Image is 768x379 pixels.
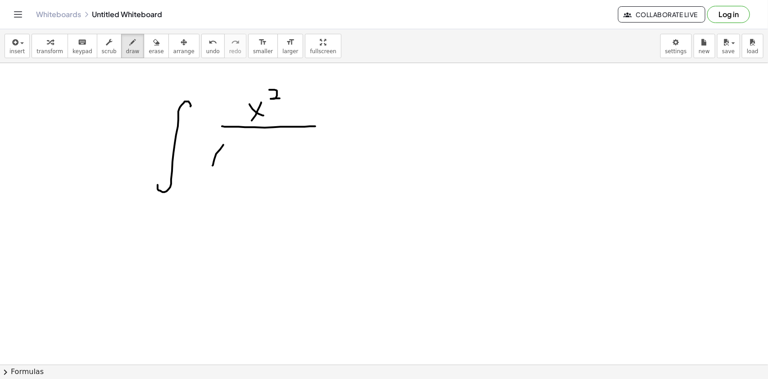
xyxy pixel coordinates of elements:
button: Collaborate Live [618,6,705,23]
button: keyboardkeypad [68,34,97,58]
button: redoredo [224,34,246,58]
span: larger [282,48,298,55]
button: Toggle navigation [11,7,25,22]
button: scrub [97,34,122,58]
span: save [722,48,735,55]
button: new [694,34,715,58]
span: fullscreen [310,48,336,55]
span: erase [149,48,164,55]
i: format_size [259,37,267,48]
span: new [699,48,710,55]
button: undoundo [201,34,225,58]
span: load [747,48,759,55]
button: settings [660,34,692,58]
button: load [742,34,763,58]
i: format_size [286,37,295,48]
span: Collaborate Live [626,10,698,18]
span: undo [206,48,220,55]
span: arrange [173,48,195,55]
button: erase [144,34,168,58]
a: Whiteboards [36,10,81,19]
button: insert [5,34,30,58]
span: settings [665,48,687,55]
i: redo [231,37,240,48]
button: arrange [168,34,200,58]
i: keyboard [78,37,86,48]
span: smaller [253,48,273,55]
i: undo [209,37,217,48]
span: keypad [73,48,92,55]
button: Log in [707,6,750,23]
button: format_sizesmaller [248,34,278,58]
span: redo [229,48,241,55]
span: transform [36,48,63,55]
button: fullscreen [305,34,341,58]
span: draw [126,48,140,55]
button: transform [32,34,68,58]
button: format_sizelarger [277,34,303,58]
button: draw [121,34,145,58]
span: scrub [102,48,117,55]
span: insert [9,48,25,55]
button: save [717,34,740,58]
